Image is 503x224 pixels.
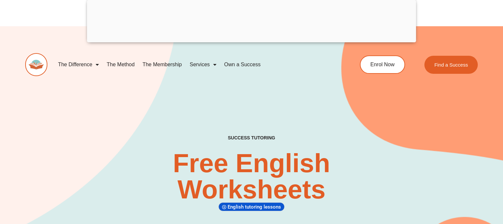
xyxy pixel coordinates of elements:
[54,57,334,72] nav: Menu
[103,57,139,72] a: The Method
[425,56,478,74] a: Find a Success
[394,150,503,224] iframe: Chat Widget
[139,57,186,72] a: The Membership
[435,62,468,67] span: Find a Success
[184,135,318,141] h4: SUCCESS TUTORING​
[360,55,405,74] a: Enrol Now
[54,57,103,72] a: The Difference
[370,62,395,67] span: Enrol Now
[186,57,220,72] a: Services
[228,204,283,210] span: English tutoring lessons
[218,202,285,211] div: English tutoring lessons
[102,150,401,203] h2: Free English Worksheets​
[220,57,265,72] a: Own a Success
